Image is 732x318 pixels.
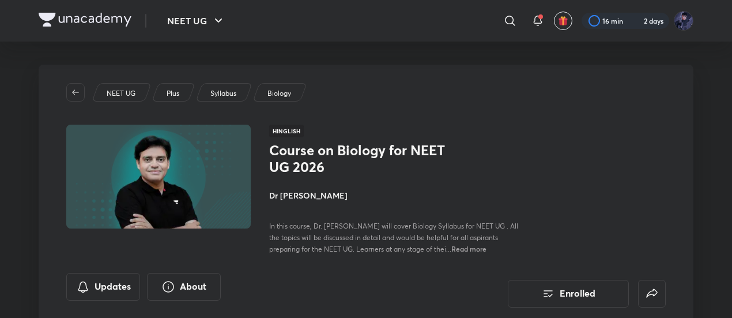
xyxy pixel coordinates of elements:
[674,11,693,31] img: Mayank Singh
[269,125,304,137] span: Hinglish
[160,9,232,32] button: NEET UG
[65,124,252,230] img: Thumbnail
[554,12,572,30] button: avatar
[451,244,486,253] span: Read more
[66,273,140,301] button: Updates
[269,189,527,201] h4: Dr [PERSON_NAME]
[210,88,236,99] p: Syllabus
[638,280,666,308] button: false
[266,88,293,99] a: Biology
[267,88,291,99] p: Biology
[147,273,221,301] button: About
[269,142,458,175] h1: Course on Biology for NEET UG 2026
[630,15,642,27] img: streak
[105,88,138,99] a: NEET UG
[39,13,131,27] img: Company Logo
[558,16,568,26] img: avatar
[165,88,182,99] a: Plus
[209,88,239,99] a: Syllabus
[508,280,629,308] button: Enrolled
[167,88,179,99] p: Plus
[39,13,131,29] a: Company Logo
[107,88,135,99] p: NEET UG
[269,222,518,253] span: In this course, Dr. [PERSON_NAME] will cover Biology Syllabus for NEET UG . All the topics will b...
